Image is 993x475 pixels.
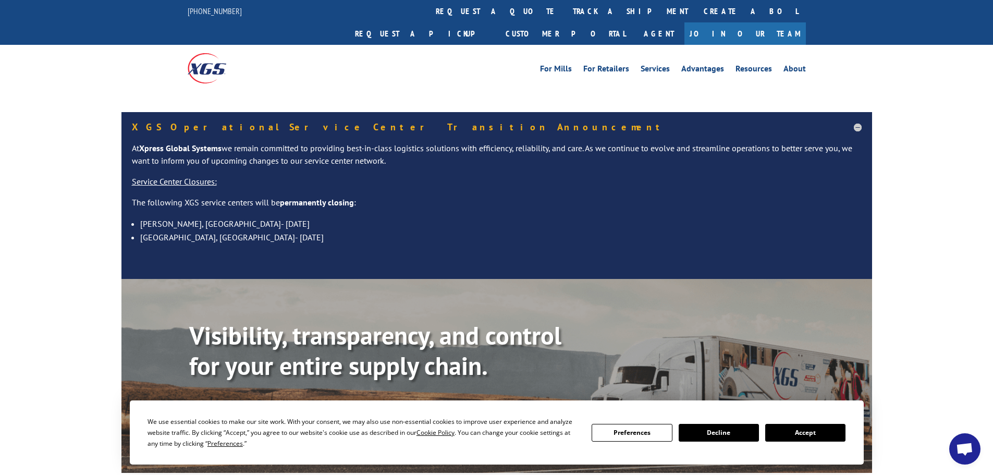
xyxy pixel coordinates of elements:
[498,22,633,45] a: Customer Portal
[592,424,672,442] button: Preferences
[949,433,980,465] a: Open chat
[132,197,862,217] p: The following XGS service centers will be :
[633,22,684,45] a: Agent
[207,439,243,448] span: Preferences
[130,400,864,465] div: Cookie Consent Prompt
[684,22,806,45] a: Join Our Team
[416,428,455,437] span: Cookie Policy
[140,217,862,230] li: [PERSON_NAME], [GEOGRAPHIC_DATA]- [DATE]
[188,6,242,16] a: [PHONE_NUMBER]
[735,65,772,76] a: Resources
[132,142,862,176] p: At we remain committed to providing best-in-class logistics solutions with efficiency, reliabilit...
[681,65,724,76] a: Advantages
[540,65,572,76] a: For Mills
[140,230,862,244] li: [GEOGRAPHIC_DATA], [GEOGRAPHIC_DATA]- [DATE]
[783,65,806,76] a: About
[765,424,845,442] button: Accept
[280,197,354,208] strong: permanently closing
[132,123,862,132] h5: XGS Operational Service Center Transition Announcement
[148,416,579,449] div: We use essential cookies to make our site work. With your consent, we may also use non-essential ...
[347,22,498,45] a: Request a pickup
[132,176,217,187] u: Service Center Closures:
[139,143,222,153] strong: Xpress Global Systems
[679,424,759,442] button: Decline
[583,65,629,76] a: For Retailers
[189,319,561,382] b: Visibility, transparency, and control for your entire supply chain.
[641,65,670,76] a: Services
